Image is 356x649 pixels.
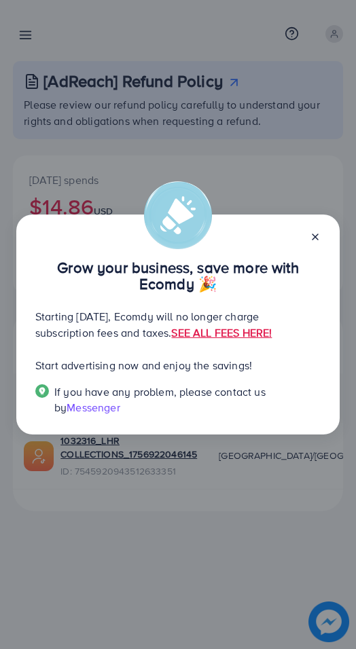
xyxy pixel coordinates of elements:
a: SEE ALL FEES HERE! [171,325,272,340]
span: If you have any problem, please contact us by [54,384,266,415]
p: Start advertising now and enjoy the savings! [35,357,321,373]
img: alert [144,181,212,249]
p: Grow your business, save more with Ecomdy 🎉 [35,259,321,292]
span: Messenger [67,400,120,415]
p: Starting [DATE], Ecomdy will no longer charge subscription fees and taxes. [35,308,321,341]
img: Popup guide [35,384,49,398]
